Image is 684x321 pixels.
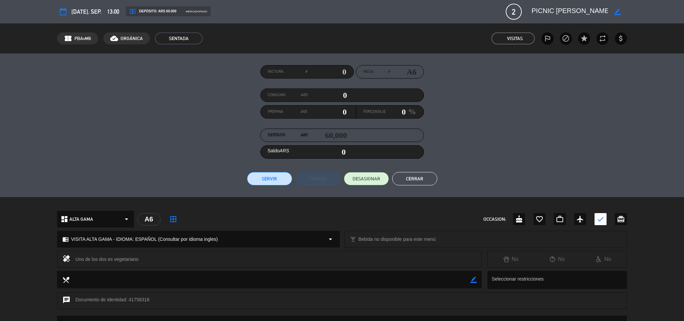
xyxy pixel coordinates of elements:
span: Mesa [363,68,373,75]
label: Propina [268,109,307,115]
span: [DATE], sep. [71,7,101,16]
em: # [388,68,390,75]
div: A6 [137,213,161,225]
em: ARS [300,92,307,99]
i: chrome_reader_mode [62,236,69,243]
i: local_bar [350,236,356,243]
span: VISITA ALTA GAMA - IDIOMA: ESPAÑOL (Consultar por idioma ingles) [71,235,218,243]
em: ARS [300,109,307,115]
span: Depósito: ARS 60.000 [129,8,177,15]
button: DESASIGNAR [344,172,389,185]
i: local_dining [62,276,69,283]
i: cake [515,215,523,223]
span: 13:00 [107,7,119,16]
em: Visitas [507,35,523,42]
em: % [406,105,416,118]
i: block [562,34,570,42]
span: SENTADA [155,32,203,44]
span: DESASIGNAR [353,175,380,182]
button: Cerrar [392,172,437,185]
i: healing [62,255,70,264]
label: Saldo [268,147,289,155]
i: work_outline [556,215,564,223]
span: 2 [506,4,522,20]
label: Depósito [268,132,307,139]
input: 0 [307,67,347,77]
i: local_atm [129,8,136,15]
div: No [534,255,581,264]
input: 0 [307,90,347,100]
i: check [597,215,605,223]
i: airplanemode_active [576,215,584,223]
i: arrow_drop_down [123,215,131,223]
input: 0 [307,107,347,117]
i: star [580,34,588,42]
i: border_color [614,9,621,15]
div: Uno de los dos es vegetariano [75,255,476,264]
i: card_giftcard [617,215,625,223]
label: Porcentaje [363,109,386,115]
div: No [488,255,534,264]
button: Servir [247,172,292,185]
label: Consumo [268,92,307,99]
span: ALTA GAMA [69,215,93,223]
i: calendar_today [59,8,67,16]
span: Bebida no disponible para este menú [359,235,436,243]
input: 0 [386,107,406,117]
i: repeat [599,34,607,42]
i: favorite_border [535,215,543,223]
i: cloud_done [110,34,118,42]
i: dashboard [60,215,68,223]
span: OCCASION: [483,215,506,223]
i: chat [62,296,70,305]
span: ORGÁNICA [121,35,143,42]
span: mercadopago [186,9,207,14]
div: Documento de identidad: 41758318 [57,292,627,309]
i: border_all [169,215,177,223]
i: outlined_flag [543,34,551,42]
span: PBAvM6 [74,35,91,42]
button: Cobrar [295,172,340,185]
em: ARS [300,132,307,139]
span: confirmation_number [64,34,72,42]
i: border_color [470,277,477,283]
input: number [390,67,417,77]
em: ARS [279,148,289,153]
div: No [580,255,627,264]
i: attach_money [617,34,625,42]
button: calendar_today [57,6,69,18]
i: arrow_drop_down [326,235,334,243]
label: Factura [268,68,307,75]
em: # [305,68,307,75]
